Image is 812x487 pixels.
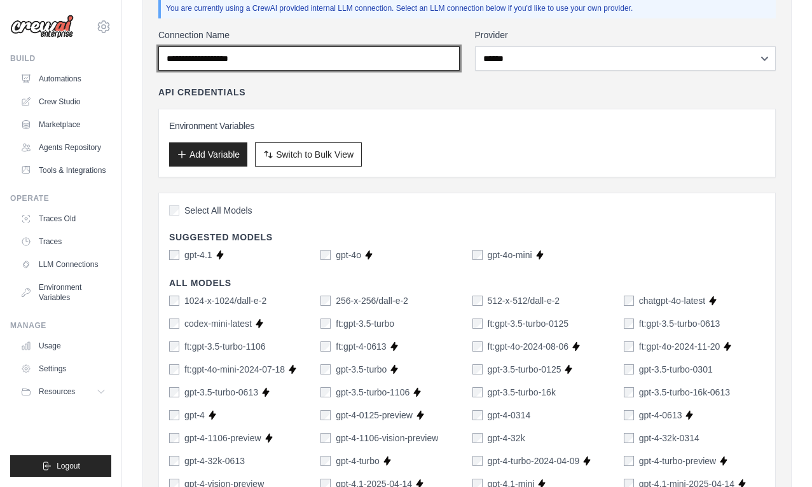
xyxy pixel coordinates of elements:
[624,387,634,397] input: gpt-3.5-turbo-16k-0613
[488,386,556,399] label: gpt-3.5-turbo-16k
[184,317,252,330] label: codex-mini-latest
[639,455,716,467] label: gpt-4-turbo-preview
[158,29,460,41] label: Connection Name
[488,294,560,307] label: 512-x-512/dall-e-2
[184,455,245,467] label: gpt-4-32k-0613
[10,455,111,477] button: Logout
[336,409,413,422] label: gpt-4-0125-preview
[624,341,634,352] input: ft:gpt-4o-2024-11-20
[184,204,252,217] span: Select All Models
[184,363,285,376] label: ft:gpt-4o-mini-2024-07-18
[10,193,111,203] div: Operate
[169,205,179,216] input: Select All Models
[169,456,179,466] input: gpt-4-32k-0613
[320,456,331,466] input: gpt-4-turbo
[624,319,634,329] input: ft:gpt-3.5-turbo-0613
[320,410,331,420] input: gpt-4-0125-preview
[169,433,179,443] input: gpt-4-1106-preview
[472,341,483,352] input: ft:gpt-4o-2024-08-06
[169,319,179,329] input: codex-mini-latest
[472,387,483,397] input: gpt-3.5-turbo-16k
[624,410,634,420] input: gpt-4-0613
[336,340,386,353] label: ft:gpt-4-0613
[472,456,483,466] input: gpt-4-turbo-2024-04-09
[320,296,331,306] input: 256-x-256/dall-e-2
[169,341,179,352] input: ft:gpt-3.5-turbo-1106
[184,294,266,307] label: 1024-x-1024/dall-e-2
[184,340,266,353] label: ft:gpt-3.5-turbo-1106
[15,277,111,308] a: Environment Variables
[639,432,699,444] label: gpt-4-32k-0314
[336,432,438,444] label: gpt-4-1106-vision-preview
[639,386,730,399] label: gpt-3.5-turbo-16k-0613
[336,455,379,467] label: gpt-4-turbo
[320,250,331,260] input: gpt-4o
[488,432,525,444] label: gpt-4-32k
[488,409,531,422] label: gpt-4-0314
[169,250,179,260] input: gpt-4.1
[472,364,483,374] input: gpt-3.5-turbo-0125
[336,363,387,376] label: gpt-3.5-turbo
[320,387,331,397] input: gpt-3.5-turbo-1106
[276,148,354,161] span: Switch to Bulk View
[169,296,179,306] input: 1024-x-1024/dall-e-2
[624,296,634,306] input: chatgpt-4o-latest
[639,317,720,330] label: ft:gpt-3.5-turbo-0613
[15,160,111,181] a: Tools & Integrations
[639,363,713,376] label: gpt-3.5-turbo-0301
[320,433,331,443] input: gpt-4-1106-vision-preview
[336,249,361,261] label: gpt-4o
[472,296,483,306] input: 512-x-512/dall-e-2
[472,410,483,420] input: gpt-4-0314
[169,142,247,167] button: Add Variable
[15,137,111,158] a: Agents Repository
[472,433,483,443] input: gpt-4-32k
[15,254,111,275] a: LLM Connections
[15,114,111,135] a: Marketplace
[15,381,111,402] button: Resources
[472,319,483,329] input: ft:gpt-3.5-turbo-0125
[336,317,394,330] label: ft:gpt-3.5-turbo
[488,455,580,467] label: gpt-4-turbo-2024-04-09
[639,294,705,307] label: chatgpt-4o-latest
[624,433,634,443] input: gpt-4-32k-0314
[184,386,258,399] label: gpt-3.5-turbo-0613
[15,359,111,379] a: Settings
[169,120,765,132] h3: Environment Variables
[39,387,75,397] span: Resources
[624,364,634,374] input: gpt-3.5-turbo-0301
[748,426,812,487] iframe: Chat Widget
[158,86,245,99] h4: API Credentials
[184,249,212,261] label: gpt-4.1
[475,29,776,41] label: Provider
[10,53,111,64] div: Build
[169,410,179,420] input: gpt-4
[169,277,765,289] h4: All Models
[320,341,331,352] input: ft:gpt-4-0613
[488,317,569,330] label: ft:gpt-3.5-turbo-0125
[639,340,720,353] label: ft:gpt-4o-2024-11-20
[169,364,179,374] input: ft:gpt-4o-mini-2024-07-18
[320,319,331,329] input: ft:gpt-3.5-turbo
[15,336,111,356] a: Usage
[10,15,74,39] img: Logo
[184,432,261,444] label: gpt-4-1106-preview
[624,456,634,466] input: gpt-4-turbo-preview
[472,250,483,260] input: gpt-4o-mini
[336,386,409,399] label: gpt-3.5-turbo-1106
[255,142,362,167] button: Switch to Bulk View
[15,209,111,229] a: Traces Old
[166,3,771,13] p: You are currently using a CrewAI provided internal LLM connection. Select an LLM connection below...
[488,340,569,353] label: ft:gpt-4o-2024-08-06
[488,363,561,376] label: gpt-3.5-turbo-0125
[488,249,532,261] label: gpt-4o-mini
[169,231,765,243] h4: Suggested Models
[10,320,111,331] div: Manage
[639,409,682,422] label: gpt-4-0613
[184,409,205,422] label: gpt-4
[169,387,179,397] input: gpt-3.5-turbo-0613
[15,69,111,89] a: Automations
[57,461,80,471] span: Logout
[15,92,111,112] a: Crew Studio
